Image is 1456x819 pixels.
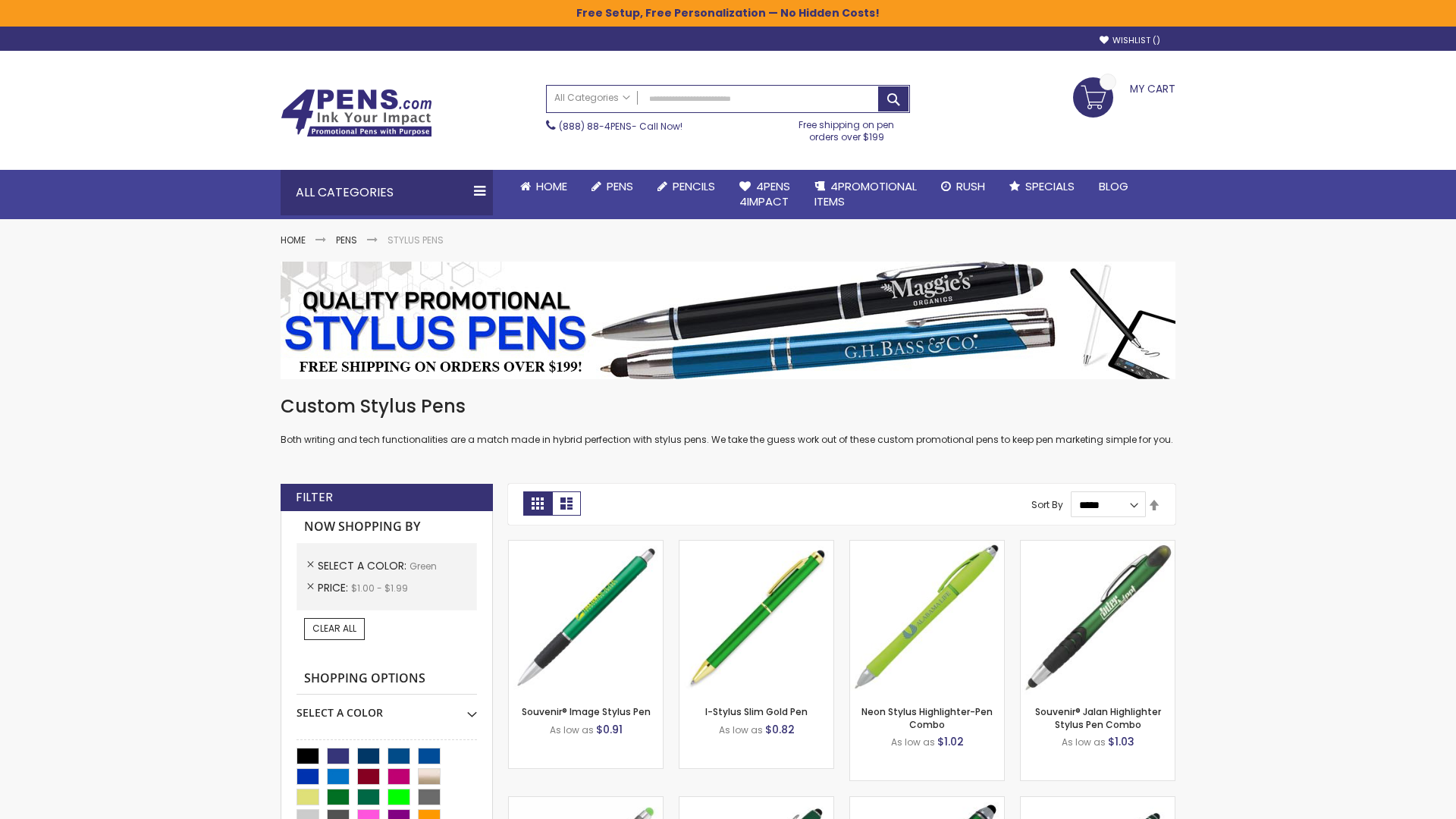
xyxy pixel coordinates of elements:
[727,170,802,219] a: 4Pens4impact
[351,582,408,595] span: $1.00 - $1.99
[1021,541,1175,695] img: Souvenir® Jalan Highlighter Stylus Pen Combo-Green
[765,722,795,737] span: $0.82
[297,695,477,720] div: Select A Color
[850,541,1004,695] img: Neon Stylus Highlighter-Pen Combo-Green
[705,705,808,718] a: I-Stylus Slim Gold Pen
[1025,178,1075,194] span: Specials
[850,540,1004,553] a: Neon Stylus Highlighter-Pen Combo-Green
[281,89,432,137] img: 4Pens Custom Pens and Promotional Products
[554,92,630,104] span: All Categories
[523,491,552,516] strong: Grid
[388,234,444,246] strong: Stylus Pens
[281,262,1175,379] img: Stylus Pens
[522,705,651,718] a: Souvenir® Image Stylus Pen
[559,120,632,133] a: (888) 88-4PENS
[318,580,351,595] span: Price
[997,170,1087,203] a: Specials
[297,511,477,543] strong: Now Shopping by
[296,489,333,506] strong: Filter
[1035,705,1161,730] a: Souvenir® Jalan Highlighter Stylus Pen Combo
[297,663,477,695] strong: Shopping Options
[1100,35,1160,46] a: Wishlist
[719,723,763,736] span: As low as
[1021,540,1175,553] a: Souvenir® Jalan Highlighter Stylus Pen Combo-Green
[508,170,579,203] a: Home
[802,170,929,219] a: 4PROMOTIONALITEMS
[1087,170,1141,203] a: Blog
[891,736,935,748] span: As low as
[956,178,985,194] span: Rush
[861,705,993,730] a: Neon Stylus Highlighter-Pen Combo
[509,540,663,553] a: Souvenir® Image Stylus Pen-Green
[814,178,917,209] span: 4PROMOTIONAL ITEMS
[596,722,623,737] span: $0.91
[937,734,964,749] span: $1.02
[509,796,663,809] a: Islander Softy Gel with Stylus - ColorJet Imprint-Green
[304,618,365,639] a: Clear All
[336,234,357,246] a: Pens
[607,178,633,194] span: Pens
[559,120,682,133] span: - Call Now!
[312,622,356,635] span: Clear All
[281,394,1175,447] div: Both writing and tech functionalities are a match made in hybrid perfection with stylus pens. We ...
[536,178,567,194] span: Home
[1099,178,1128,194] span: Blog
[679,540,833,553] a: I-Stylus Slim Gold-Green
[679,796,833,809] a: Custom Soft Touch® Metal Pens with Stylus-Green
[1031,498,1063,511] label: Sort By
[673,178,715,194] span: Pencils
[281,394,1175,419] h1: Custom Stylus Pens
[850,796,1004,809] a: Kyra Pen with Stylus and Flashlight-Green
[739,178,790,209] span: 4Pens 4impact
[509,541,663,695] img: Souvenir® Image Stylus Pen-Green
[929,170,997,203] a: Rush
[679,541,833,695] img: I-Stylus Slim Gold-Green
[1062,736,1106,748] span: As low as
[550,723,594,736] span: As low as
[783,113,911,143] div: Free shipping on pen orders over $199
[1108,734,1134,749] span: $1.03
[547,86,638,111] a: All Categories
[1021,796,1175,809] a: Colter Stylus Twist Metal Pen-Green
[281,170,493,215] div: All Categories
[579,170,645,203] a: Pens
[281,234,306,246] a: Home
[645,170,727,203] a: Pencils
[409,560,437,573] span: Green
[318,558,409,573] span: Select A Color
